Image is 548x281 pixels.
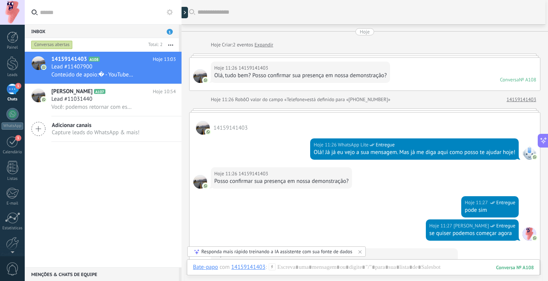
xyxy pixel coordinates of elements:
[429,230,515,237] div: se quiser podemos começar agora
[203,78,208,83] img: com.amocrm.amocrmwa.svg
[153,88,176,95] span: Hoje 10:54
[211,96,235,103] div: Hoje 11:26
[265,264,266,271] span: :
[52,129,140,136] span: Capture leads do WhatsApp & mais!
[145,41,162,49] div: Total: 2
[180,7,188,18] div: Mostrar
[214,259,454,274] div: Para que eu possa entender melhor o seu cenário e indicar a melhor solução em CRM, você poderia, ...
[51,71,134,78] span: Conteúdo de apoio:� - YouTube: [URL][DOMAIN_NAME] - Como configurar o Wh...
[193,175,207,189] span: 14159141403
[162,38,179,52] button: Mais
[214,64,239,72] div: Hoje 11:26
[220,264,230,271] span: com
[523,146,536,160] span: WhatsApp Lite
[246,96,307,103] span: O valor do campo «Telefone»
[500,76,519,83] div: Conversa
[193,69,207,83] span: 14159141403
[196,121,210,135] span: 14159141403
[203,183,208,189] img: com.amocrm.amocrmwa.svg
[255,41,273,49] a: Expandir
[314,149,515,156] div: Olá! Já já eu vejo a sua mensagem. Mas já me diga aqui como posso te ajudar hoje!
[465,206,515,214] div: pode sim
[25,24,179,38] div: Inbox
[214,178,349,185] div: Posso confirmar sua presença em nossa demonstração?
[376,141,395,149] span: Entregue
[25,52,182,84] a: avataricon14159141403A108Hoje 13:03Lead #11407900Conteúdo de apoio:� - YouTube: [URL][DOMAIN_NAME...
[52,122,140,129] span: Adicionar canais
[233,41,253,49] span: 2 eventos
[235,96,246,103] span: Robô
[239,64,268,72] span: 14159141403
[523,227,536,241] span: Maicon Varela
[51,103,134,111] span: Você: podemos retornar com esse assunto?
[214,170,239,178] div: Hoje 11:26
[2,45,24,50] div: Painel
[360,28,370,35] div: Hoje
[15,83,21,89] span: 1
[213,124,248,132] span: 14159141403
[314,141,338,149] div: Hoje 11:26
[338,141,368,149] span: WhatsApp Lite
[2,201,24,206] div: E-mail
[94,89,105,94] span: A107
[507,96,536,103] a: 14159141403
[25,267,179,281] div: Menções & Chats de equipe
[15,135,21,141] span: 1
[41,65,46,70] img: icon
[2,97,24,102] div: Chats
[167,29,173,35] span: 1
[496,222,515,230] span: Entregue
[532,235,537,241] img: com.amocrm.amocrmwa.svg
[211,41,273,49] div: Criar:
[532,154,537,160] img: com.amocrm.amocrmwa.svg
[519,76,536,83] div: № A108
[2,150,24,155] div: Calendário
[51,95,92,103] span: Lead #11031440
[454,222,489,230] span: Maicon Varela (Seção de vendas)
[496,264,534,271] div: 108
[2,176,24,181] div: Listas
[214,72,387,79] div: Olá, tudo bem? Posso confirmar sua presença em nossa demonstração?
[51,63,92,71] span: Lead #11407900
[153,56,176,63] span: Hoje 13:03
[429,222,454,230] div: Hoje 11:27
[496,199,515,206] span: Entregue
[51,88,92,95] span: [PERSON_NAME]
[31,40,73,49] div: Conversas abertas
[41,97,46,102] img: icon
[2,122,23,130] div: WhatsApp
[2,226,24,231] div: Estatísticas
[465,199,489,206] div: Hoje 11:27
[211,41,222,49] div: Hoje
[231,264,266,270] div: 14159141403
[205,129,211,135] img: com.amocrm.amocrmwa.svg
[307,96,390,103] span: está definido para «[PHONE_NUMBER]»
[51,56,87,63] span: 14159141403
[239,170,268,178] span: 14159141403
[2,73,24,78] div: Leads
[201,248,352,255] div: Responda mais rápido treinando a IA assistente com sua fonte de dados
[25,84,182,116] a: avataricon[PERSON_NAME]A107Hoje 10:54Lead #11031440Você: podemos retornar com esse assunto?
[89,57,100,62] span: A108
